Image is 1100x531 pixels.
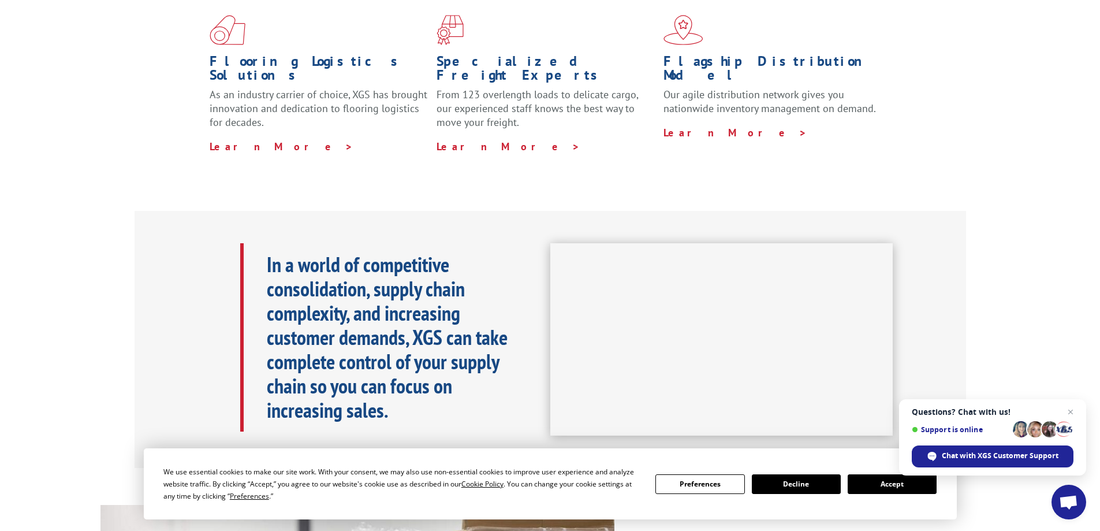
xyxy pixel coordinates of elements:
b: In a world of competitive consolidation, supply chain complexity, and increasing customer demands... [267,251,508,424]
button: Accept [848,474,937,494]
span: Questions? Chat with us! [912,407,1073,417]
button: Preferences [655,474,744,494]
h1: Specialized Freight Experts [437,54,655,88]
a: Learn More > [663,126,807,139]
span: Chat with XGS Customer Support [942,451,1058,461]
div: Cookie Consent Prompt [144,448,957,519]
span: Support is online [912,425,1009,434]
span: As an industry carrier of choice, XGS has brought innovation and dedication to flooring logistics... [210,88,427,129]
span: Chat with XGS Customer Support [912,445,1073,467]
a: Learn More > [437,140,580,153]
img: xgs-icon-total-supply-chain-intelligence-red [210,15,245,45]
p: From 123 overlength loads to delicate cargo, our experienced staff knows the best way to move you... [437,88,655,139]
span: Cookie Policy [461,479,504,489]
span: Our agile distribution network gives you nationwide inventory management on demand. [663,88,876,115]
a: Open chat [1051,485,1086,519]
h1: Flooring Logistics Solutions [210,54,428,88]
div: We use essential cookies to make our site work. With your consent, we may also use non-essential ... [163,466,642,502]
img: xgs-icon-flagship-distribution-model-red [663,15,703,45]
img: xgs-icon-focused-on-flooring-red [437,15,464,45]
button: Decline [752,474,841,494]
span: Preferences [230,491,269,501]
h1: Flagship Distribution Model [663,54,882,88]
iframe: XGS Logistics Solutions [550,243,893,436]
a: Learn More > [210,140,353,153]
